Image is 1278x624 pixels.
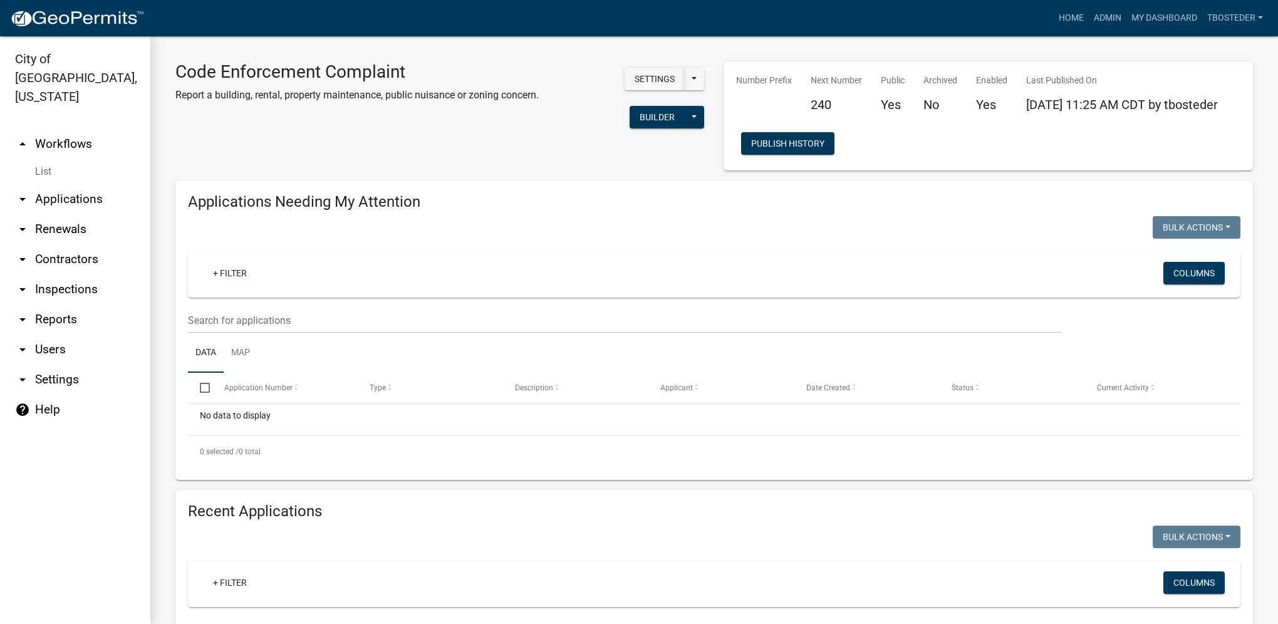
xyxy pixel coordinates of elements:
[881,97,905,112] h5: Yes
[1153,526,1240,548] button: Bulk Actions
[200,447,239,456] span: 0 selected /
[503,373,648,403] datatable-header-cell: Description
[881,74,905,87] p: Public
[370,383,386,392] span: Type
[811,74,862,87] p: Next Number
[741,132,834,155] button: Publish History
[15,222,30,237] i: arrow_drop_down
[1163,571,1225,594] button: Columns
[625,68,685,90] button: Settings
[741,140,834,150] wm-modal-confirm: Workflow Publish History
[203,571,257,594] a: + Filter
[1097,383,1149,392] span: Current Activity
[1085,373,1230,403] datatable-header-cell: Current Activity
[15,312,30,327] i: arrow_drop_down
[976,74,1007,87] p: Enabled
[188,436,1240,467] div: 0 total
[188,502,1240,521] h4: Recent Applications
[660,383,693,392] span: Applicant
[15,252,30,267] i: arrow_drop_down
[1054,6,1089,30] a: Home
[923,74,957,87] p: Archived
[648,373,794,403] datatable-header-cell: Applicant
[358,373,503,403] datatable-header-cell: Type
[188,333,224,373] a: Data
[1026,74,1218,87] p: Last Published On
[1153,216,1240,239] button: Bulk Actions
[1126,6,1202,30] a: My Dashboard
[736,74,792,87] p: Number Prefix
[515,383,553,392] span: Description
[15,282,30,297] i: arrow_drop_down
[188,404,1240,435] div: No data to display
[175,88,539,103] p: Report a building, rental, property maintenance, public nuisance or zoning concern.
[923,97,957,112] h5: No
[1089,6,1126,30] a: Admin
[15,372,30,387] i: arrow_drop_down
[15,402,30,417] i: help
[224,383,293,392] span: Application Number
[15,342,30,357] i: arrow_drop_down
[976,97,1007,112] h5: Yes
[952,383,974,392] span: Status
[203,262,257,284] a: + Filter
[188,308,1062,333] input: Search for applications
[15,137,30,152] i: arrow_drop_up
[224,333,257,373] a: Map
[630,106,685,128] button: Builder
[794,373,939,403] datatable-header-cell: Date Created
[15,192,30,207] i: arrow_drop_down
[1163,262,1225,284] button: Columns
[1202,6,1268,30] a: tbosteder
[940,373,1085,403] datatable-header-cell: Status
[1026,97,1218,112] span: [DATE] 11:25 AM CDT by tbosteder
[188,193,1240,211] h4: Applications Needing My Attention
[175,61,539,83] h3: Code Enforcement Complaint
[811,97,862,112] h5: 240
[806,383,850,392] span: Date Created
[188,373,212,403] datatable-header-cell: Select
[212,373,357,403] datatable-header-cell: Application Number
